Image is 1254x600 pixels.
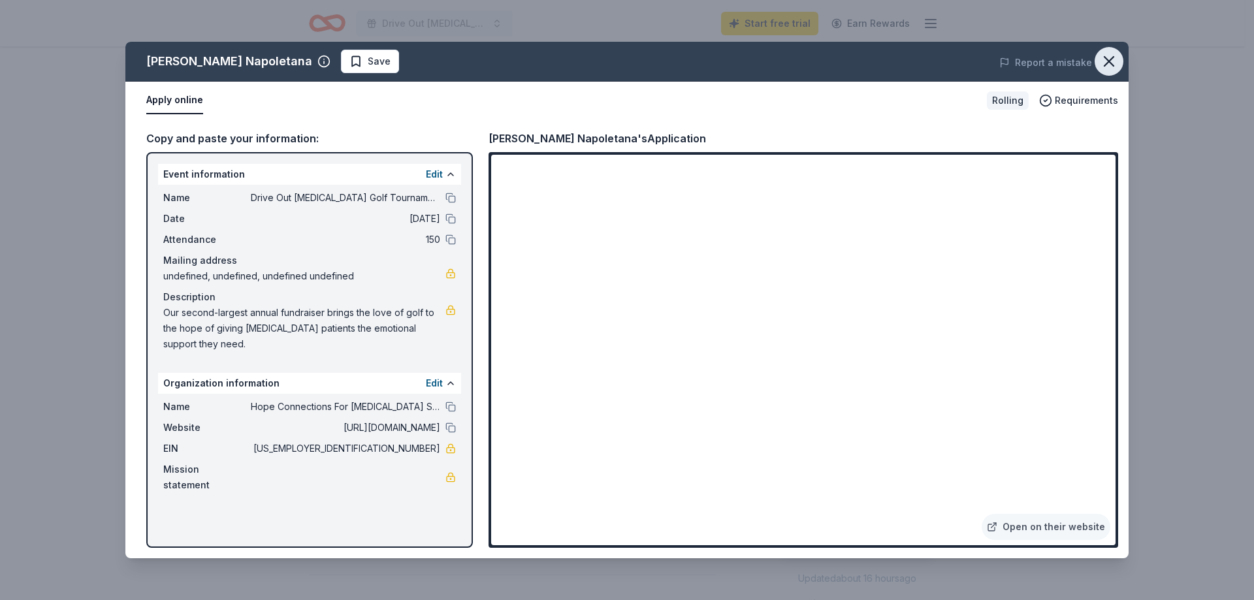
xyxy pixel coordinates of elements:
span: Name [163,399,251,415]
button: Requirements [1039,93,1118,108]
div: Mailing address [163,253,456,268]
button: Save [341,50,399,73]
span: Name [163,190,251,206]
span: [URL][DOMAIN_NAME] [251,420,440,435]
span: Drive Out [MEDICAL_DATA] Golf Tournament [251,190,440,206]
span: [US_EMPLOYER_IDENTIFICATION_NUMBER] [251,441,440,456]
iframe: To enrich screen reader interactions, please activate Accessibility in Grammarly extension settings [491,155,1116,545]
span: Attendance [163,232,251,247]
div: Rolling [987,91,1029,110]
a: Open on their website [982,514,1110,540]
button: Edit [426,166,443,182]
span: Hope Connections For [MEDICAL_DATA] Support [251,399,440,415]
button: Edit [426,375,443,391]
div: [PERSON_NAME] Napoletana [146,51,312,72]
span: Requirements [1055,93,1118,108]
span: Save [368,54,391,69]
div: Copy and paste your information: [146,130,473,147]
div: [PERSON_NAME] Napoletana's Application [489,130,706,147]
span: 150 [251,232,440,247]
button: Apply online [146,87,203,114]
div: Description [163,289,456,305]
div: Organization information [158,373,461,394]
span: Mission statement [163,462,251,493]
button: Report a mistake [999,55,1092,71]
span: undefined, undefined, undefined undefined [163,268,445,284]
span: Our second-largest annual fundraiser brings the love of golf to the hope of giving [MEDICAL_DATA]... [163,305,445,352]
div: Event information [158,164,461,185]
span: Date [163,211,251,227]
span: Website [163,420,251,435]
span: [DATE] [251,211,440,227]
span: EIN [163,441,251,456]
